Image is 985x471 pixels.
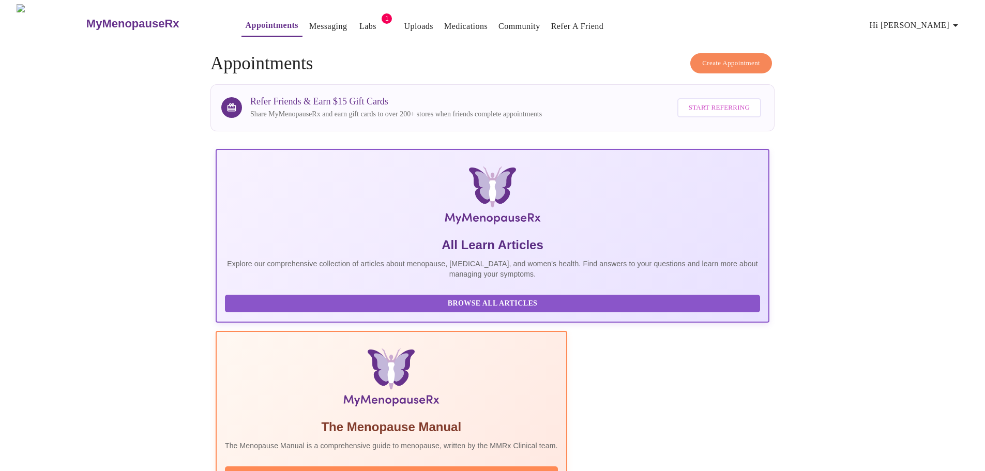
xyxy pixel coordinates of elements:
[225,440,558,451] p: The Menopause Manual is a comprehensive guide to menopause, written by the MMRx Clinical team.
[382,13,392,24] span: 1
[677,98,761,117] button: Start Referring
[351,16,384,37] button: Labs
[225,259,760,279] p: Explore our comprehensive collection of articles about menopause, [MEDICAL_DATA], and women's hea...
[241,15,302,37] button: Appointments
[210,53,775,74] h4: Appointments
[400,16,437,37] button: Uploads
[498,19,540,34] a: Community
[250,109,542,119] p: Share MyMenopauseRx and earn gift cards to over 200+ stores when friends complete appointments
[246,18,298,33] a: Appointments
[235,297,750,310] span: Browse All Articles
[278,348,505,411] img: Menopause Manual
[85,6,220,42] a: MyMenopauseRx
[308,166,677,229] img: MyMenopauseRx Logo
[444,19,488,34] a: Medications
[440,16,492,37] button: Medications
[494,16,544,37] button: Community
[866,15,966,36] button: Hi [PERSON_NAME]
[305,16,351,37] button: Messaging
[359,19,376,34] a: Labs
[547,16,608,37] button: Refer a Friend
[225,295,760,313] button: Browse All Articles
[86,17,179,31] h3: MyMenopauseRx
[250,96,542,107] h3: Refer Friends & Earn $15 Gift Cards
[702,57,760,69] span: Create Appointment
[225,237,760,253] h5: All Learn Articles
[690,53,772,73] button: Create Appointment
[225,419,558,435] h5: The Menopause Manual
[404,19,433,34] a: Uploads
[870,18,962,33] span: Hi [PERSON_NAME]
[551,19,604,34] a: Refer a Friend
[17,4,85,43] img: MyMenopauseRx Logo
[689,102,750,114] span: Start Referring
[675,93,764,123] a: Start Referring
[225,298,763,307] a: Browse All Articles
[309,19,347,34] a: Messaging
